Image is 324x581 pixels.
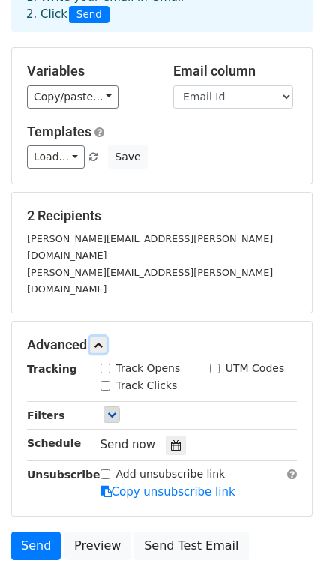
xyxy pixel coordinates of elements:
h5: Variables [27,63,151,79]
label: Track Opens [116,361,181,376]
a: Load... [27,145,85,169]
span: Send now [100,438,156,451]
a: Preview [64,532,130,560]
strong: Schedule [27,437,81,449]
strong: Filters [27,409,65,421]
label: Track Clicks [116,378,178,394]
h5: Email column [173,63,297,79]
button: Save [108,145,147,169]
strong: Tracking [27,363,77,375]
a: Copy/paste... [27,85,118,109]
iframe: Chat Widget [249,509,324,581]
h5: Advanced [27,337,297,353]
a: Send Test Email [134,532,248,560]
a: Send [11,532,61,560]
label: Add unsubscribe link [116,466,226,482]
a: Copy unsubscribe link [100,485,235,499]
a: Templates [27,124,91,139]
strong: Unsubscribe [27,469,100,481]
small: [PERSON_NAME][EMAIL_ADDRESS][PERSON_NAME][DOMAIN_NAME] [27,233,273,262]
small: [PERSON_NAME][EMAIL_ADDRESS][PERSON_NAME][DOMAIN_NAME] [27,267,273,295]
span: Send [69,6,109,24]
h5: 2 Recipients [27,208,297,224]
label: UTM Codes [226,361,284,376]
